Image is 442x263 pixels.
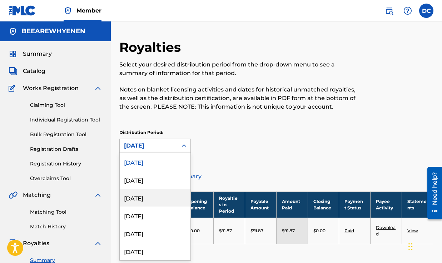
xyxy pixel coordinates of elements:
img: Royalties [9,239,17,248]
p: $0.00 [188,228,200,234]
div: [DATE] [120,153,190,171]
div: [DATE] [120,189,190,207]
div: Help [401,4,415,18]
p: Notes on blanket licensing activities and dates for historical unmatched royalties, as well as th... [119,85,361,111]
img: MLC Logo [9,5,36,16]
div: [DATE] [120,171,190,189]
a: Download [376,225,396,237]
img: Works Registration [9,84,18,93]
div: [DATE] [124,142,173,150]
h2: Royalties [119,39,184,55]
img: Matching [9,191,18,199]
span: Summary [23,50,52,58]
th: Amount Paid [276,192,308,218]
a: Registration Drafts [30,145,102,153]
a: View [407,228,418,233]
div: [DATE] [120,207,190,224]
a: Match History [30,223,102,230]
img: expand [94,191,102,199]
p: Distribution Period: [119,129,191,136]
a: Individual Registration Tool [30,116,102,124]
img: Top Rightsholder [64,6,72,15]
p: $91.87 [250,228,263,234]
span: Royalties [23,239,49,248]
img: expand [94,84,102,93]
th: Closing Balance [308,192,339,218]
a: Distribution Summary [119,168,433,185]
th: Payee Activity [371,192,402,218]
div: [DATE] [120,224,190,242]
a: Paid [344,228,354,233]
a: Bulk Registration Tool [30,131,102,138]
p: $0.00 [313,228,326,234]
a: Claiming Tool [30,101,102,109]
span: Catalog [23,67,45,75]
th: Payment Status [339,192,371,218]
a: Overclaims Tool [30,175,102,182]
div: User Menu [419,4,433,18]
img: expand [94,239,102,248]
div: [DATE] [120,242,190,260]
a: CatalogCatalog [9,67,45,75]
a: Public Search [382,4,396,18]
span: Matching [23,191,51,199]
p: $91.87 [219,228,232,234]
iframe: Resource Center [422,164,442,222]
th: Payable Amount [245,192,276,218]
th: Opening Balance [182,192,214,218]
span: Works Registration [23,84,79,93]
img: Accounts [9,27,17,36]
th: Royalties in Period [214,192,245,218]
iframe: Chat Widget [406,229,442,263]
span: Member [76,6,101,15]
img: search [385,6,393,15]
p: Select your desired distribution period from the drop-down menu to see a summary of information f... [119,60,361,78]
img: Catalog [9,67,17,75]
a: Matching Tool [30,208,102,216]
img: help [403,6,412,15]
img: Summary [9,50,17,58]
th: Statements [402,192,433,218]
h5: BEEAREWHYENEN [21,27,85,35]
div: Drag [408,236,413,257]
p: $91.87 [282,228,295,234]
a: Registration History [30,160,102,168]
a: SummarySummary [9,50,52,58]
